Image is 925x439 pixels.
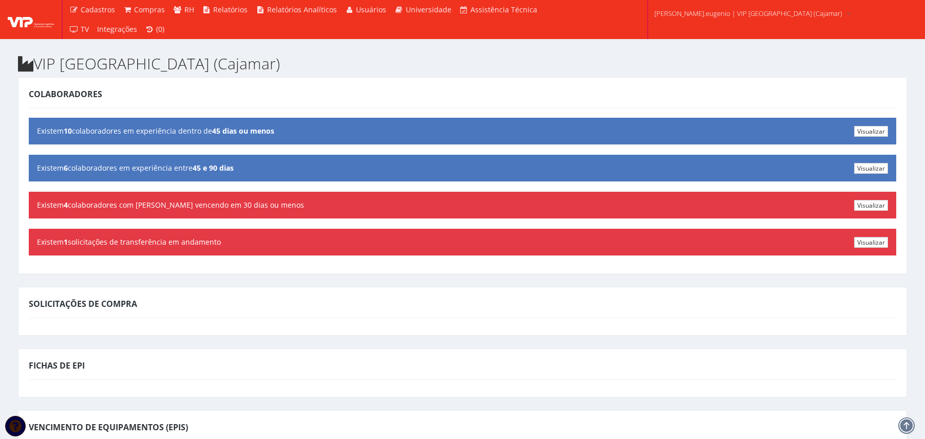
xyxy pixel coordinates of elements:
a: Visualizar [854,200,888,211]
span: Solicitações de Compra [29,298,137,309]
b: 4 [64,200,68,210]
span: Cadastros [81,5,115,14]
span: Relatórios Analíticos [267,5,337,14]
div: Existem colaboradores em experiência dentro de [29,118,896,144]
h2: VIP [GEOGRAPHIC_DATA] (Cajamar) [18,55,907,72]
a: TV [65,20,93,39]
a: Integrações [93,20,141,39]
b: 45 dias ou menos [212,126,274,136]
span: Usuários [356,5,386,14]
span: (0) [156,24,164,34]
b: 6 [64,163,68,173]
span: Assistência Técnica [470,5,537,14]
span: RH [184,5,194,14]
span: Colaboradores [29,88,102,100]
span: [PERSON_NAME].eugenio | VIP [GEOGRAPHIC_DATA] (Cajamar) [654,8,842,19]
a: Visualizar [854,237,888,248]
span: TV [81,24,89,34]
span: Relatórios [213,5,248,14]
img: logo [8,12,54,27]
div: Existem solicitações de transferência em andamento [29,229,896,255]
div: Existem colaboradores em experiência entre [29,155,896,181]
span: Universidade [406,5,451,14]
b: 10 [64,126,72,136]
span: Vencimento de Equipamentos (EPIs) [29,422,188,433]
div: Existem colaboradores com [PERSON_NAME] vencendo em 30 dias ou menos [29,192,896,218]
b: 45 e 90 dias [193,163,234,173]
span: Compras [134,5,165,14]
b: 1 [64,237,68,247]
a: Visualizar [854,163,888,174]
a: (0) [141,20,169,39]
span: Fichas de EPI [29,360,85,371]
a: Visualizar [854,126,888,137]
span: Integrações [97,24,137,34]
